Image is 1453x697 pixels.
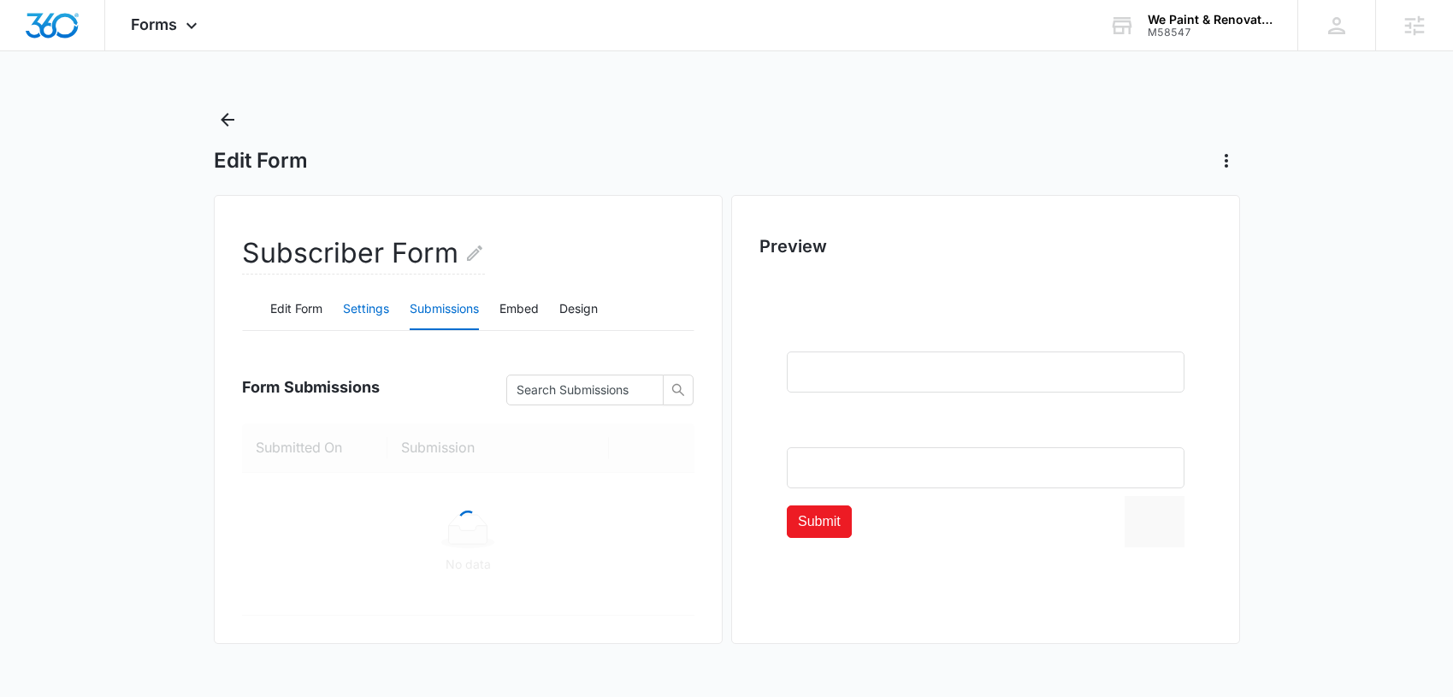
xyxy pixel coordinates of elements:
[338,182,557,233] iframe: reCAPTCHA
[559,289,598,330] button: Design
[11,200,54,215] span: Submit
[214,148,308,174] h1: Edit Form
[131,15,177,33] span: Forms
[270,289,322,330] button: Edit Form
[1148,13,1273,27] div: account name
[663,375,694,405] button: search
[499,289,539,330] button: Embed
[664,383,693,397] span: search
[759,233,1212,259] h2: Preview
[410,289,479,330] button: Submissions
[1213,147,1240,174] button: Actions
[517,381,640,399] input: Search Submissions
[214,106,241,133] button: Back
[242,233,485,275] h2: Subscriber Form
[1148,27,1273,38] div: account id
[343,289,389,330] button: Settings
[464,233,485,274] button: Edit Form Name
[242,375,380,399] span: Form Submissions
